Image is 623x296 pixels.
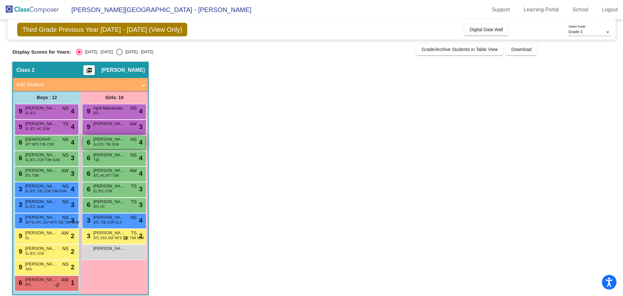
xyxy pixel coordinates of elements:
[25,204,44,209] span: EL BTL SUM
[93,199,126,205] span: [PERSON_NAME]
[71,231,74,241] span: 2
[25,220,79,225] span: IEP EL BTL SLP MTS T3E T3M SUM
[130,136,137,143] span: NS
[101,67,145,73] span: [PERSON_NAME]
[25,142,54,147] span: ATT MTS T3E COR
[487,5,515,15] a: Support
[25,167,57,174] span: [PERSON_NAME]
[93,105,126,111] span: April Mahafutau
[421,47,498,52] span: Grade/Archive Students in Table View
[17,108,22,115] span: 9
[85,123,90,130] span: 9
[25,267,32,272] span: SSS
[25,236,29,240] span: EL
[85,170,90,177] span: 6
[17,201,22,208] span: 3
[76,49,153,55] mat-radio-group: Select an option
[130,214,137,221] span: NS
[85,201,90,208] span: 6
[13,91,80,104] div: Boys : 12
[25,261,57,267] span: [PERSON_NAME]
[93,167,126,174] span: [PERSON_NAME]
[62,183,68,190] span: NS
[17,217,22,224] span: 3
[506,44,537,55] button: Download
[139,122,142,132] span: 3
[63,121,69,127] span: TS
[62,152,68,159] span: NS
[93,183,126,189] span: [PERSON_NAME]
[85,108,90,115] span: 9
[85,217,90,224] span: 3
[17,23,187,36] span: Third Grade Previous Year [DATE] - [DATE] (View Only)
[62,199,68,205] span: NS
[139,215,142,225] span: 4
[25,277,57,283] span: [PERSON_NAME]
[55,283,60,288] span: do_not_disturb_alt
[61,167,68,174] span: AW
[17,186,22,193] span: 3
[93,136,126,143] span: [PERSON_NAME]
[567,5,593,15] a: School
[25,152,57,158] span: [PERSON_NAME]
[93,220,122,225] span: BTL T3E COR GLS
[93,121,126,127] span: [PERSON_NAME]
[62,261,68,268] span: NS
[82,49,113,55] div: [DATE] - [DATE]
[85,67,93,76] mat-icon: picture_as_pdf
[17,139,22,146] span: 6
[25,158,59,162] span: EL BTL COR T3M SUM
[93,152,126,158] span: [PERSON_NAME]
[25,282,31,287] span: BTL
[597,5,623,15] a: Logout
[12,49,71,55] span: Display Scores for Years:
[93,236,144,240] span: BTL SSS SSF MTS T3E T3M SUM
[71,137,74,147] span: 4
[61,230,68,237] span: AW
[130,105,137,112] span: NS
[61,277,68,283] span: AW
[93,204,105,209] span: BTL HC
[85,154,90,161] span: 6
[85,186,90,193] span: 6
[71,247,74,256] span: 2
[71,278,74,288] span: 1
[568,30,582,34] span: Grade 3
[93,245,126,252] span: [PERSON_NAME] [DATE][PERSON_NAME]
[80,91,148,104] div: Girls: 10
[25,214,57,221] span: [PERSON_NAME]
[17,264,22,271] span: 9
[71,262,74,272] span: 2
[17,248,22,255] span: 9
[511,47,531,52] span: Download
[71,122,74,132] span: 4
[93,173,119,178] span: BTL HC ATT T3M
[416,44,503,55] button: Grade/Archive Students in Table View
[130,152,137,159] span: NS
[93,142,119,147] span: EL BTL T3E SUM
[25,173,39,178] span: BTL T3M
[16,81,137,88] mat-panel-title: Add Student
[131,199,137,205] span: TS
[62,136,68,143] span: NS
[93,189,112,194] span: EL BTL COR
[131,230,137,237] span: TS
[71,200,74,210] span: 3
[139,184,142,194] span: 3
[83,65,95,75] button: Print Students Details
[25,183,57,189] span: [PERSON_NAME]
[25,189,66,194] span: EL BTL T3E COR T3M SUM
[85,139,90,146] span: 6
[65,5,251,15] span: [PERSON_NAME][GEOGRAPHIC_DATA] - [PERSON_NAME]
[71,184,74,194] span: 4
[25,126,50,131] span: EL BTL HC SUM
[25,105,57,111] span: [PERSON_NAME]
[470,27,503,32] span: Digital Data Wall
[123,49,153,55] div: [DATE] - [DATE]
[71,215,74,225] span: 3
[17,170,22,177] span: 6
[17,154,22,161] span: 6
[17,123,22,130] span: 9
[25,199,57,205] span: [PERSON_NAME]
[93,158,99,162] span: T3E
